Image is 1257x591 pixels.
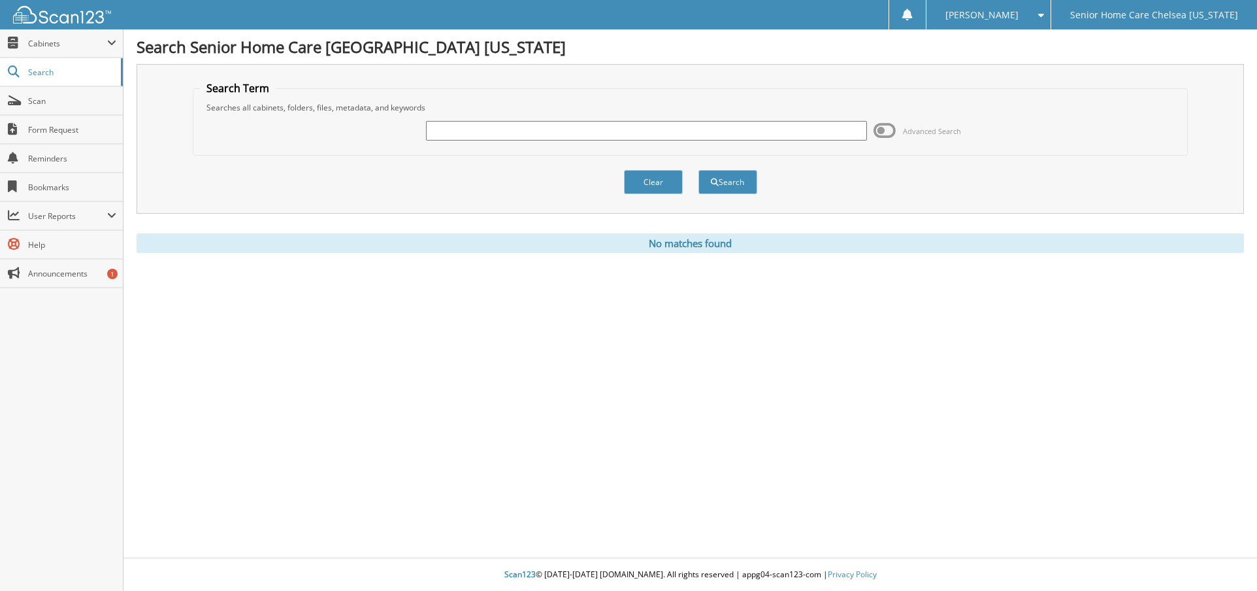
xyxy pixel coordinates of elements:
span: Senior Home Care Chelsea [US_STATE] [1070,11,1238,19]
div: No matches found [137,233,1244,253]
img: scan123-logo-white.svg [13,6,111,24]
div: © [DATE]-[DATE] [DOMAIN_NAME]. All rights reserved | appg04-scan123-com | [123,559,1257,591]
span: Scan123 [504,569,536,580]
button: Clear [624,170,683,194]
span: Cabinets [28,38,107,49]
div: Searches all cabinets, folders, files, metadata, and keywords [200,102,1181,113]
a: Privacy Policy [828,569,877,580]
span: Help [28,239,116,250]
legend: Search Term [200,81,276,95]
span: User Reports [28,211,107,222]
span: Reminders [28,153,116,164]
span: [PERSON_NAME] [945,11,1019,19]
span: Scan [28,95,116,107]
h1: Search Senior Home Care [GEOGRAPHIC_DATA] [US_STATE] [137,36,1244,58]
span: Bookmarks [28,182,116,193]
span: Search [28,67,114,78]
span: Form Request [28,124,116,135]
span: Advanced Search [903,126,961,136]
span: Announcements [28,268,116,279]
div: 1 [107,269,118,279]
button: Search [698,170,757,194]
